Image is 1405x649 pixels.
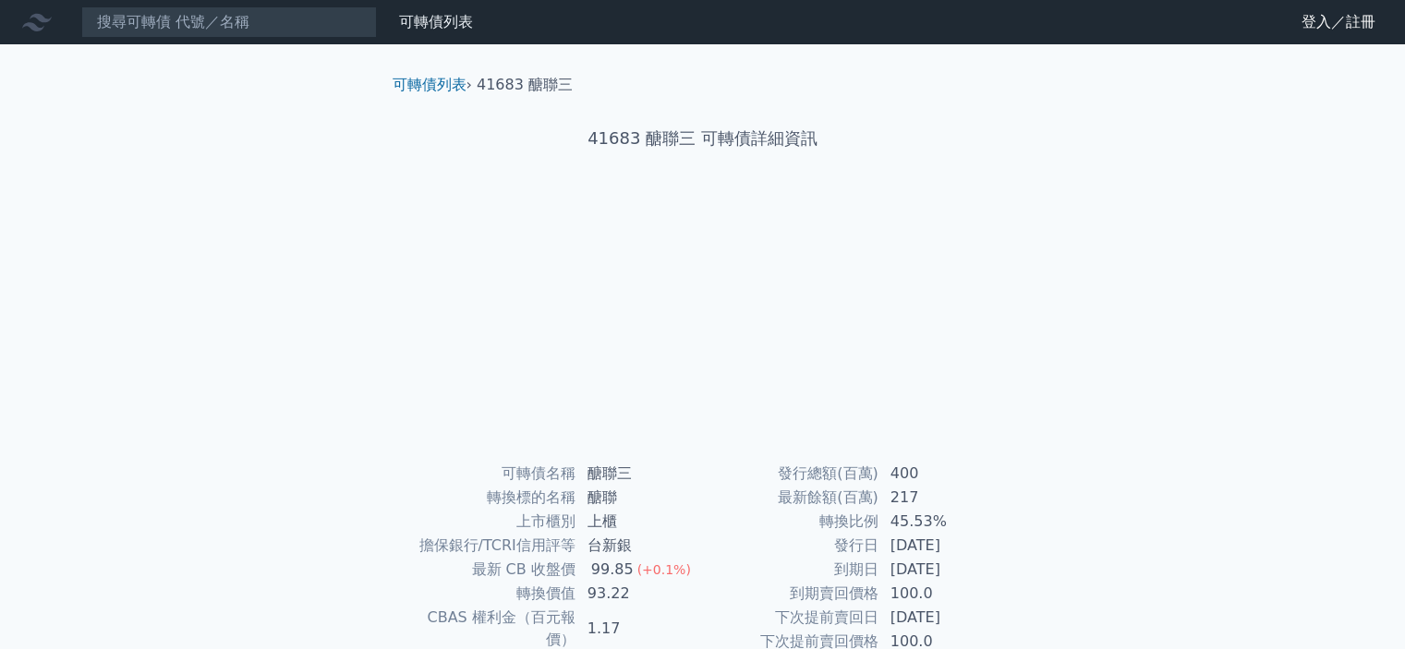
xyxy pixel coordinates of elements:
[879,510,1006,534] td: 45.53%
[576,486,703,510] td: 醣聯
[393,76,466,93] a: 可轉債列表
[393,74,472,96] li: ›
[879,582,1006,606] td: 100.0
[879,606,1006,630] td: [DATE]
[400,462,576,486] td: 可轉債名稱
[587,559,637,581] div: 99.85
[399,13,473,30] a: 可轉債列表
[879,486,1006,510] td: 217
[81,6,377,38] input: 搜尋可轉債 代號／名稱
[576,462,703,486] td: 醣聯三
[703,534,879,558] td: 發行日
[477,74,573,96] li: 41683 醣聯三
[400,486,576,510] td: 轉換標的名稱
[703,462,879,486] td: 發行總額(百萬)
[400,534,576,558] td: 擔保銀行/TCRI信用評等
[703,582,879,606] td: 到期賣回價格
[703,486,879,510] td: 最新餘額(百萬)
[1287,7,1390,37] a: 登入／註冊
[400,582,576,606] td: 轉換價值
[378,126,1028,151] h1: 41683 醣聯三 可轉債詳細資訊
[576,534,703,558] td: 台新銀
[703,558,879,582] td: 到期日
[576,510,703,534] td: 上櫃
[400,558,576,582] td: 最新 CB 收盤價
[703,606,879,630] td: 下次提前賣回日
[879,534,1006,558] td: [DATE]
[576,582,703,606] td: 93.22
[879,462,1006,486] td: 400
[879,558,1006,582] td: [DATE]
[637,562,691,577] span: (+0.1%)
[703,510,879,534] td: 轉換比例
[400,510,576,534] td: 上市櫃別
